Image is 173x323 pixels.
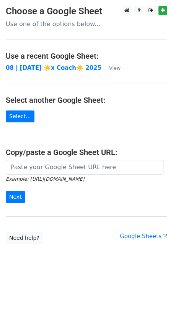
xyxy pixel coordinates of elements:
a: Select... [6,110,34,122]
h4: Use a recent Google Sheet: [6,51,167,61]
h3: Choose a Google Sheet [6,6,167,17]
input: Paste your Google Sheet URL here [6,160,163,175]
a: Need help? [6,232,43,244]
a: Google Sheets [120,233,167,240]
small: Example: [URL][DOMAIN_NAME] [6,176,84,182]
a: View [101,64,121,71]
small: View [109,65,121,71]
p: Use one of the options below... [6,20,167,28]
a: 08 | [DATE] ☀️x Coach☀️ 2025 [6,64,101,71]
h4: Copy/paste a Google Sheet URL: [6,148,167,157]
h4: Select another Google Sheet: [6,96,167,105]
input: Next [6,191,25,203]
